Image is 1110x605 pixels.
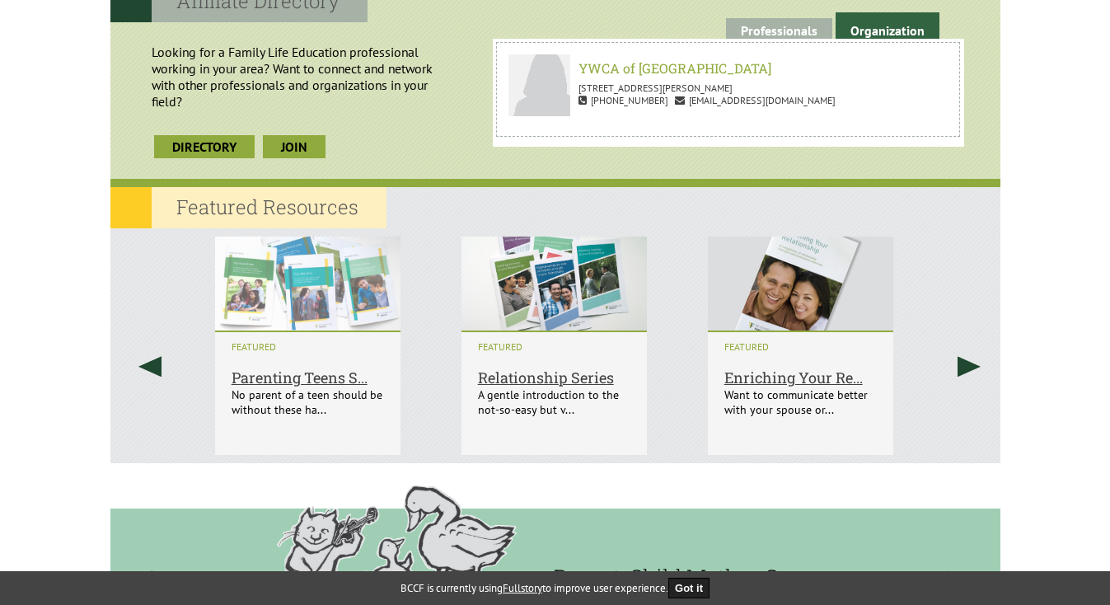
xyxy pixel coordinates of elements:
[724,387,877,417] p: Want to communicate better with your spouse or...
[119,35,484,118] p: Looking for a Family Life Education professional working in your area? Want to connect and networ...
[836,12,939,44] a: Organization
[478,387,630,417] p: A gentle introduction to the not-so-easy but v...
[503,581,542,595] a: Fullstory
[726,18,832,44] a: Professionals
[675,94,836,106] span: [EMAIL_ADDRESS][DOMAIN_NAME]
[708,228,893,331] img: Enriching Your Relationship
[478,340,630,353] i: FEATURED
[724,332,877,387] a: Enriching Your Re...
[668,578,710,598] button: Got it
[500,46,956,133] a: YWCA of Metro Vancouver Wanda Pelletier YWCA of [GEOGRAPHIC_DATA] [STREET_ADDRESS][PERSON_NAME] [...
[578,94,668,106] span: [PHONE_NUMBER]
[215,228,400,331] img: Parenting Teens Series
[232,340,384,353] i: FEATURED
[232,387,384,417] p: No parent of a teen should be without these ha...
[232,332,384,387] a: Parenting Teens S...
[461,228,647,331] img: Relationship Series
[154,135,255,158] a: Directory
[508,54,570,116] img: YWCA of Metro Vancouver Wanda Pelletier
[263,135,326,158] a: join
[110,187,386,228] h2: Featured Resources
[513,59,943,77] h6: YWCA of [GEOGRAPHIC_DATA]
[724,340,877,353] i: FEATURED
[508,82,948,94] p: [STREET_ADDRESS][PERSON_NAME]
[478,332,630,387] a: Relationship Series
